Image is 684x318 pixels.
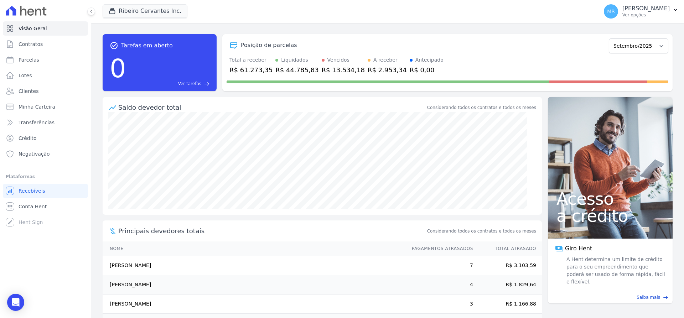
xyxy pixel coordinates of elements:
span: east [663,295,668,300]
div: Antecipado [415,56,444,64]
a: Saiba mais east [552,294,668,301]
a: Lotes [3,68,88,83]
a: Contratos [3,37,88,51]
a: Ver tarefas east [129,80,209,87]
span: Crédito [19,135,37,142]
span: Principais devedores totais [118,226,426,236]
span: Transferências [19,119,55,126]
p: Ver opções [622,12,670,18]
a: Parcelas [3,53,88,67]
div: R$ 44.785,83 [275,65,318,75]
a: Visão Geral [3,21,88,36]
td: R$ 1.166,88 [473,294,542,314]
span: a crédito [556,207,664,224]
td: [PERSON_NAME] [103,275,405,294]
span: east [204,81,209,87]
span: Contratos [19,41,43,48]
a: Clientes [3,84,88,98]
a: Conta Hent [3,199,88,214]
th: Pagamentos Atrasados [405,241,473,256]
span: Clientes [19,88,38,95]
div: Vencidos [327,56,349,64]
a: Transferências [3,115,88,130]
th: Nome [103,241,405,256]
div: R$ 13.534,18 [322,65,365,75]
span: Tarefas em aberto [121,41,173,50]
span: Ver tarefas [178,80,201,87]
span: Conta Hent [19,203,47,210]
td: 3 [405,294,473,314]
div: R$ 2.953,34 [368,65,407,75]
div: A receber [373,56,398,64]
td: 7 [405,256,473,275]
span: Giro Hent [565,244,592,253]
div: R$ 0,00 [410,65,444,75]
div: 0 [110,50,126,87]
span: Minha Carteira [19,103,55,110]
span: Lotes [19,72,32,79]
span: Negativação [19,150,50,157]
button: MR [PERSON_NAME] Ver opções [598,1,684,21]
a: Recebíveis [3,184,88,198]
p: [PERSON_NAME] [622,5,670,12]
button: Ribeiro Cervantes Inc. [103,4,187,18]
div: Open Intercom Messenger [7,294,24,311]
td: R$ 1.829,64 [473,275,542,294]
span: Acesso [556,190,664,207]
td: [PERSON_NAME] [103,256,405,275]
div: Posição de parcelas [241,41,297,49]
a: Crédito [3,131,88,145]
span: Saiba mais [637,294,660,301]
span: A Hent determina um limite de crédito para o seu empreendimento que poderá ser usado de forma ráp... [565,256,665,286]
a: Negativação [3,147,88,161]
span: Parcelas [19,56,39,63]
span: Recebíveis [19,187,45,194]
a: Minha Carteira [3,100,88,114]
td: R$ 3.103,59 [473,256,542,275]
span: Considerando todos os contratos e todos os meses [427,228,536,234]
div: Total a receber [229,56,273,64]
div: Saldo devedor total [118,103,426,112]
span: task_alt [110,41,118,50]
span: Visão Geral [19,25,47,32]
div: Liquidados [281,56,308,64]
div: R$ 61.273,35 [229,65,273,75]
th: Total Atrasado [473,241,542,256]
td: [PERSON_NAME] [103,294,405,314]
div: Considerando todos os contratos e todos os meses [427,104,536,111]
span: MR [607,9,615,14]
td: 4 [405,275,473,294]
div: Plataformas [6,172,85,181]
